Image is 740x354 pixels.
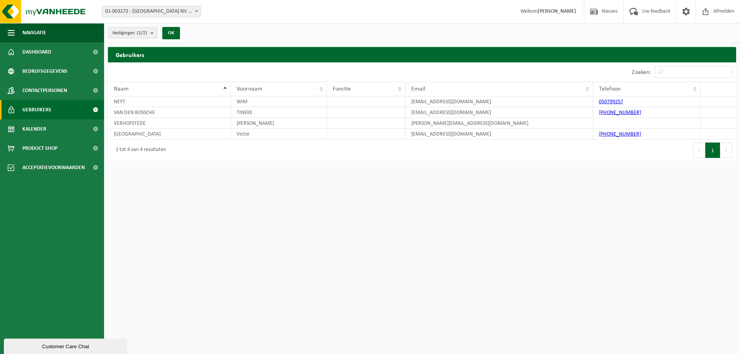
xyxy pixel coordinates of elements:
button: 1 [705,143,720,158]
td: [EMAIL_ADDRESS][DOMAIN_NAME] [405,129,593,139]
span: Bedrijfsgegevens [22,62,67,81]
span: Product Shop [22,139,57,158]
span: Kalender [22,119,46,139]
span: Naam [114,86,129,92]
iframe: chat widget [4,337,129,354]
span: Contactpersonen [22,81,67,100]
button: OK [162,27,180,39]
span: Functie [333,86,351,92]
button: Next [720,143,732,158]
span: Telefoon [599,86,621,92]
span: Dashboard [22,42,51,62]
td: [GEOGRAPHIC_DATA] [108,129,231,139]
count: (2/2) [137,30,147,35]
span: Gebruikers [22,100,51,119]
td: [EMAIL_ADDRESS][DOMAIN_NAME] [405,107,593,118]
td: [PERSON_NAME] [231,118,327,129]
a: [PHONE_NUMBER] [599,131,641,137]
td: NEYT [108,96,231,107]
td: [EMAIL_ADDRESS][DOMAIN_NAME] [405,96,593,107]
td: VERHOFSTEDE [108,118,231,129]
td: WIM [231,96,327,107]
div: 1 tot 4 van 4 resultaten [112,143,166,157]
span: Vestigingen [112,27,147,39]
button: Vestigingen(2/2) [108,27,158,39]
td: TINEKE [231,107,327,118]
label: Zoeken: [632,69,651,75]
a: [PHONE_NUMBER] [599,110,641,116]
span: 01-003272 - BELGOSUC NV - BEERNEM [102,6,200,17]
span: Acceptatievoorwaarden [22,158,85,177]
span: Email [411,86,425,92]
span: 01-003272 - BELGOSUC NV - BEERNEM [102,6,201,17]
button: Previous [693,143,705,158]
span: Voornaam [237,86,262,92]
a: 050799257 [599,99,623,105]
span: Navigatie [22,23,46,42]
td: VAN DEN BOSSCHE [108,107,231,118]
td: Victor [231,129,327,139]
strong: [PERSON_NAME] [538,8,576,14]
h2: Gebruikers [108,47,736,62]
td: [PERSON_NAME][EMAIL_ADDRESS][DOMAIN_NAME] [405,118,593,129]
